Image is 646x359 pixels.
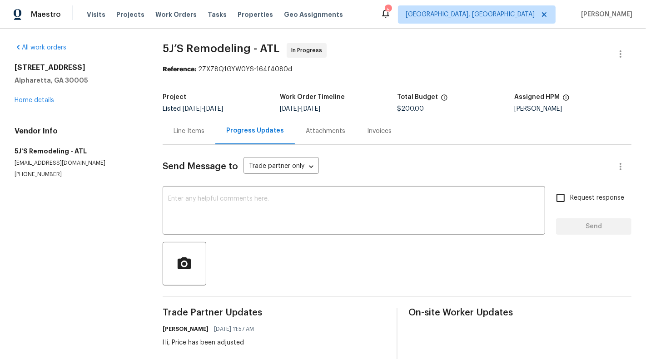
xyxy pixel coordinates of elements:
[116,10,144,19] span: Projects
[301,106,320,112] span: [DATE]
[163,94,186,100] h5: Project
[163,162,238,171] span: Send Message to
[87,10,105,19] span: Visits
[15,147,141,156] h5: 5J’S Remodeling - ATL
[280,106,320,112] span: -
[570,193,624,203] span: Request response
[15,97,54,103] a: Home details
[214,325,254,334] span: [DATE] 11:57 AM
[284,10,343,19] span: Geo Assignments
[15,127,141,136] h4: Vendor Info
[280,106,299,112] span: [DATE]
[514,94,560,100] h5: Assigned HPM
[243,159,319,174] div: Trade partner only
[441,94,448,106] span: The total cost of line items that have been proposed by Opendoor. This sum includes line items th...
[208,11,227,18] span: Tasks
[577,10,632,19] span: [PERSON_NAME]
[183,106,223,112] span: -
[238,10,273,19] span: Properties
[562,94,570,106] span: The hpm assigned to this work order.
[204,106,223,112] span: [DATE]
[367,127,392,136] div: Invoices
[31,10,61,19] span: Maestro
[163,325,209,334] h6: [PERSON_NAME]
[163,66,196,73] b: Reference:
[183,106,202,112] span: [DATE]
[163,308,386,317] span: Trade Partner Updates
[306,127,345,136] div: Attachments
[385,5,391,15] div: 5
[15,63,141,72] h2: [STREET_ADDRESS]
[15,44,66,51] a: All work orders
[397,106,424,112] span: $200.00
[174,127,204,136] div: Line Items
[397,94,438,100] h5: Total Budget
[406,10,535,19] span: [GEOGRAPHIC_DATA], [GEOGRAPHIC_DATA]
[163,338,259,347] div: Hi, Price has been adjusted
[15,159,141,167] p: [EMAIL_ADDRESS][DOMAIN_NAME]
[408,308,631,317] span: On-site Worker Updates
[15,76,141,85] h5: Alpharetta, GA 30005
[291,46,326,55] span: In Progress
[15,171,141,178] p: [PHONE_NUMBER]
[226,126,284,135] div: Progress Updates
[163,106,223,112] span: Listed
[155,10,197,19] span: Work Orders
[163,43,279,54] span: 5J’S Remodeling - ATL
[163,65,631,74] div: 2ZXZ8Q1GYW0YS-164f4080d
[514,106,631,112] div: [PERSON_NAME]
[280,94,345,100] h5: Work Order Timeline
